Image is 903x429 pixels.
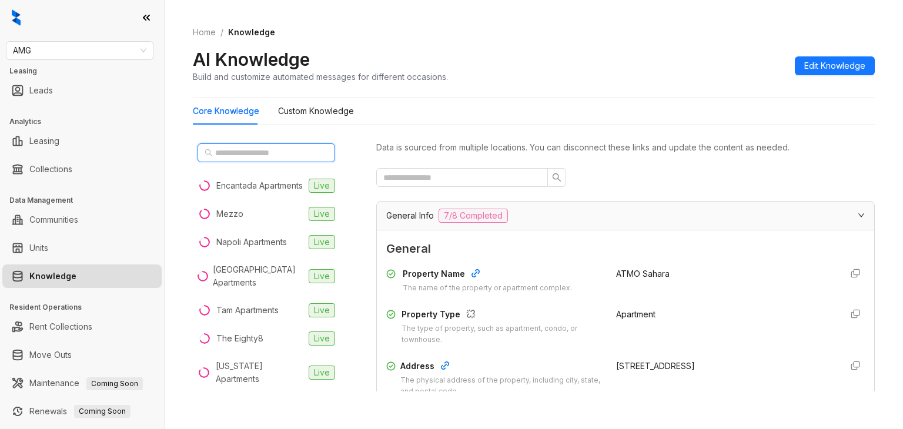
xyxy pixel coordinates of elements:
[309,179,335,193] span: Live
[402,308,601,323] div: Property Type
[9,66,164,76] h3: Leasing
[29,400,131,423] a: RenewalsComing Soon
[2,79,162,102] li: Leads
[220,26,223,39] li: /
[13,42,146,59] span: AMG
[309,269,335,283] span: Live
[228,27,275,37] span: Knowledge
[29,315,92,338] a: Rent Collections
[9,195,164,206] h3: Data Management
[552,173,561,182] span: search
[400,375,602,397] div: The physical address of the property, including city, state, and postal code.
[29,79,53,102] a: Leads
[616,309,655,319] span: Apartment
[12,9,21,26] img: logo
[2,236,162,260] li: Units
[278,105,354,118] div: Custom Knowledge
[309,207,335,221] span: Live
[29,343,72,367] a: Move Outs
[216,332,263,345] div: The Eighty8
[309,235,335,249] span: Live
[400,360,602,375] div: Address
[193,105,259,118] div: Core Knowledge
[29,208,78,232] a: Communities
[309,366,335,380] span: Live
[9,116,164,127] h3: Analytics
[439,209,508,223] span: 7/8 Completed
[2,208,162,232] li: Communities
[216,207,243,220] div: Mezzo
[616,269,670,279] span: ATMO Sahara
[376,141,875,154] div: Data is sourced from multiple locations. You can disconnect these links and update the content as...
[804,59,865,72] span: Edit Knowledge
[2,315,162,338] li: Rent Collections
[403,283,572,294] div: The name of the property or apartment complex.
[2,371,162,395] li: Maintenance
[2,157,162,181] li: Collections
[2,264,162,288] li: Knowledge
[386,240,865,258] span: General
[9,302,164,313] h3: Resident Operations
[216,304,279,317] div: Tam Apartments
[193,71,448,83] div: Build and customize automated messages for different occasions.
[29,157,72,181] a: Collections
[216,236,287,249] div: Napoli Apartments
[216,179,303,192] div: Encantada Apartments
[2,400,162,423] li: Renewals
[403,267,572,283] div: Property Name
[309,331,335,346] span: Live
[377,202,874,230] div: General Info7/8 Completed
[795,56,875,75] button: Edit Knowledge
[213,263,304,289] div: [GEOGRAPHIC_DATA] Apartments
[74,405,131,418] span: Coming Soon
[205,149,213,157] span: search
[858,212,865,219] span: expanded
[616,360,832,373] div: [STREET_ADDRESS]
[193,48,310,71] h2: AI Knowledge
[2,343,162,367] li: Move Outs
[386,209,434,222] span: General Info
[190,26,218,39] a: Home
[29,236,48,260] a: Units
[2,129,162,153] li: Leasing
[86,377,143,390] span: Coming Soon
[29,264,76,288] a: Knowledge
[216,360,304,386] div: [US_STATE] Apartments
[402,323,601,346] div: The type of property, such as apartment, condo, or townhouse.
[309,303,335,317] span: Live
[29,129,59,153] a: Leasing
